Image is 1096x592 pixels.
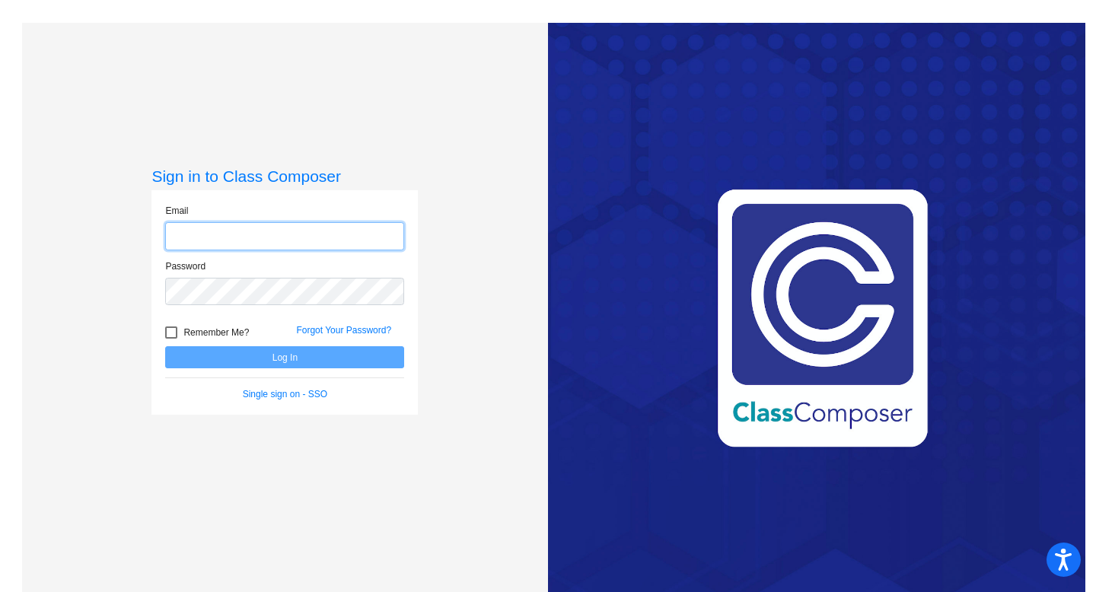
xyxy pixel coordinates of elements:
label: Email [165,204,188,218]
span: Remember Me? [183,323,249,342]
a: Single sign on - SSO [243,389,327,399]
a: Forgot Your Password? [296,325,391,336]
h3: Sign in to Class Composer [151,167,418,186]
button: Log In [165,346,404,368]
label: Password [165,259,205,273]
